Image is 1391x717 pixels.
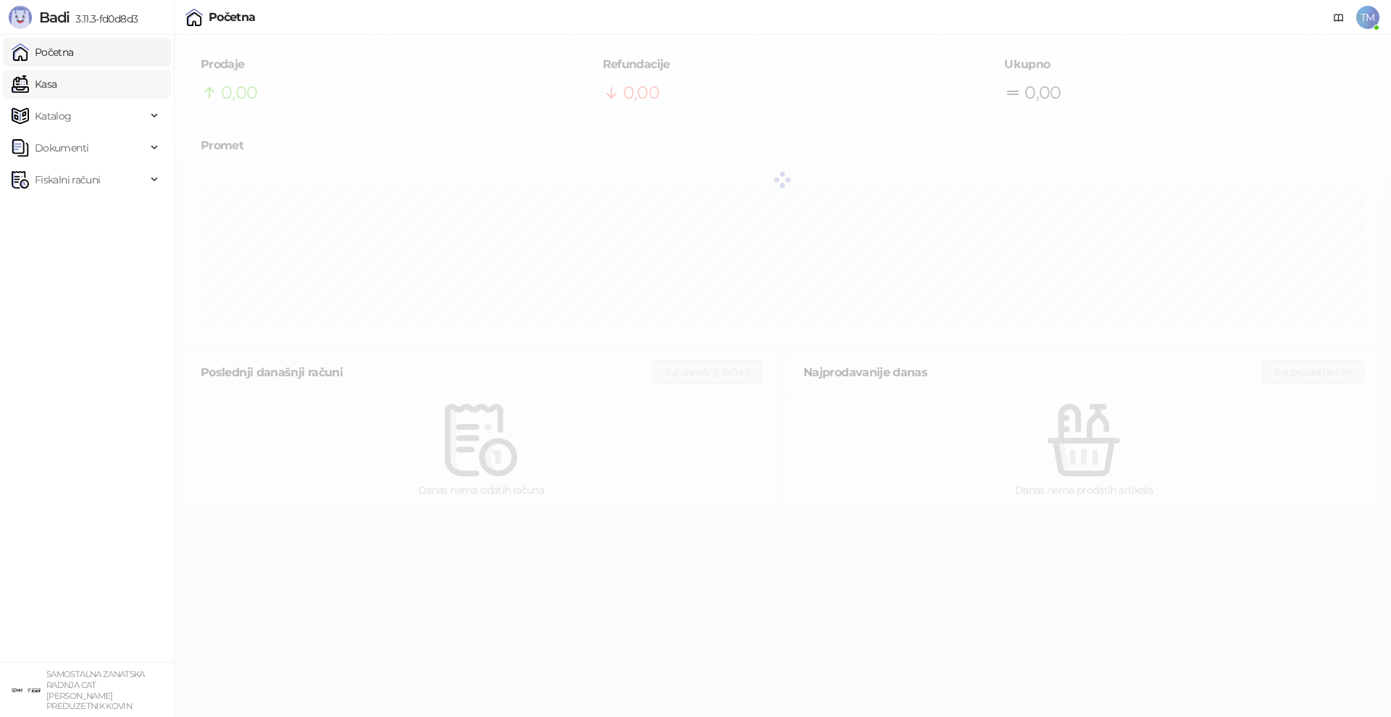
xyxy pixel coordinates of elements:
[12,676,41,705] img: 64x64-companyLogo-ae27db6e-dfce-48a1-b68e-83471bd1bffd.png
[35,101,72,130] span: Katalog
[1356,6,1379,29] span: TM
[209,12,256,23] div: Početna
[35,165,100,194] span: Fiskalni računi
[46,669,145,711] small: SAMOSTALNA ZANATSKA RADNJA CAT [PERSON_NAME] PREDUZETNIK KOVIN
[70,12,138,25] span: 3.11.3-fd0d8d3
[9,6,32,29] img: Logo
[39,9,70,26] span: Badi
[35,133,88,162] span: Dokumenti
[1327,6,1350,29] a: Dokumentacija
[12,38,74,67] a: Početna
[12,70,57,99] a: Kasa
